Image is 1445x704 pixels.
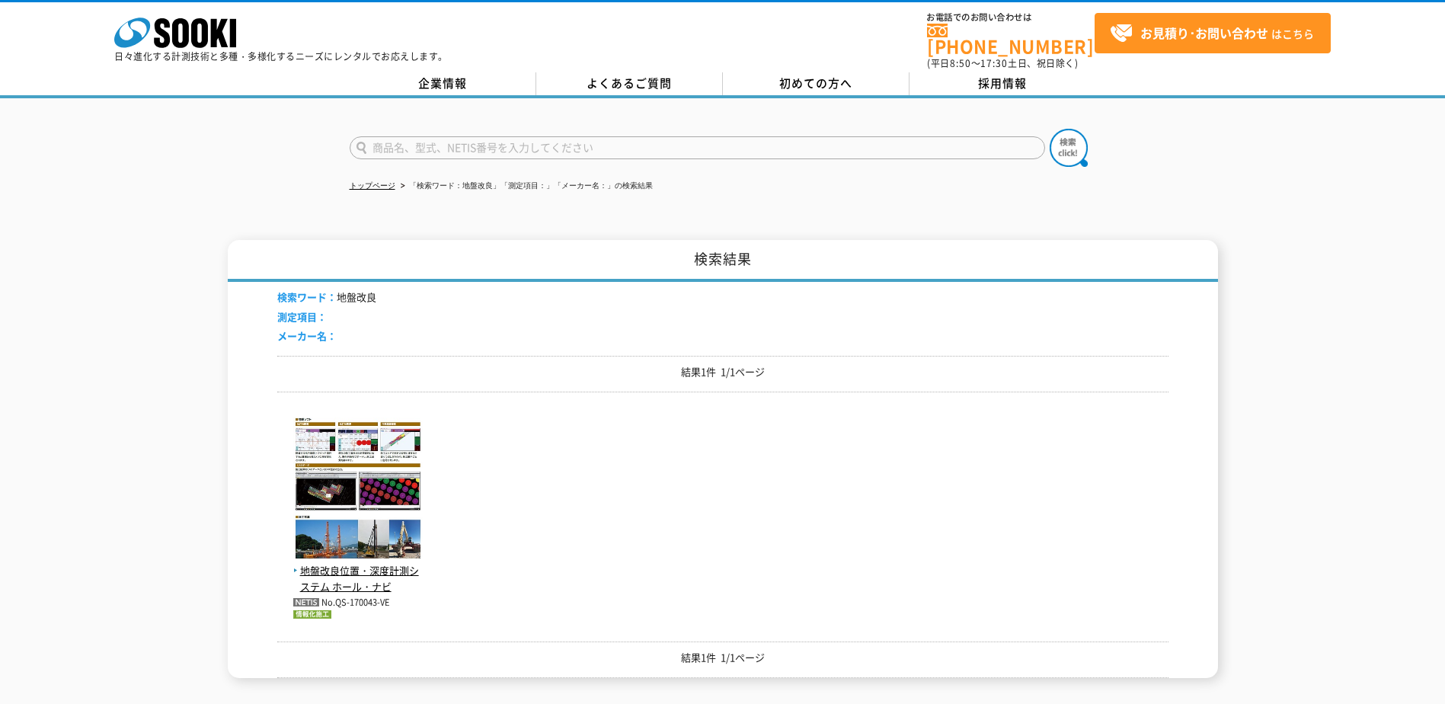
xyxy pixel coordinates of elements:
a: 初めての方へ [723,72,910,95]
span: 8:50 [950,56,971,70]
span: 検索ワード： [277,290,337,304]
a: [PHONE_NUMBER] [927,24,1095,55]
img: 情報化施工 [293,610,331,619]
a: 企業情報 [350,72,536,95]
span: 地盤改良位置・深度計測システム ホール・ナビ [293,563,423,595]
span: 測定項目： [277,309,327,324]
img: btn_search.png [1050,129,1088,167]
li: 「検索ワード：地盤改良」「測定項目：」「メーカー名：」の検索結果 [398,178,653,194]
li: 地盤改良 [277,290,376,306]
h1: 検索結果 [228,240,1218,282]
a: トップページ [350,181,395,190]
p: 結果1件 1/1ページ [277,650,1168,666]
span: はこちら [1110,22,1314,45]
strong: お見積り･お問い合わせ [1140,24,1268,42]
span: 17:30 [980,56,1008,70]
span: お電話でのお問い合わせは [927,13,1095,22]
p: 結果1件 1/1ページ [277,364,1168,380]
span: メーカー名： [277,328,337,343]
input: 商品名、型式、NETIS番号を入力してください [350,136,1045,159]
a: 採用情報 [910,72,1096,95]
p: No.QS-170043-VE [293,595,423,611]
img: 地盤改良位置・深度計測システム ホール・ナビ [293,418,423,563]
span: 初めての方へ [779,75,852,91]
p: 日々進化する計測技術と多種・多様化するニーズにレンタルでお応えします。 [114,52,448,61]
a: 地盤改良位置・深度計測システム ホール・ナビ [293,547,423,594]
a: お見積り･お問い合わせはこちら [1095,13,1331,53]
a: よくあるご質問 [536,72,723,95]
span: (平日 ～ 土日、祝日除く) [927,56,1078,70]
